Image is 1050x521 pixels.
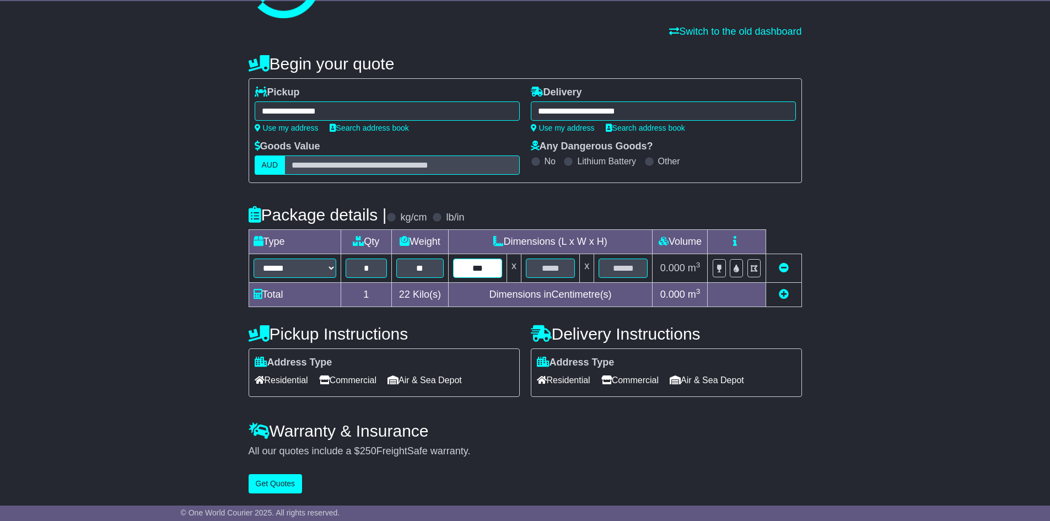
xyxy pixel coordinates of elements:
[387,372,462,389] span: Air & Sea Depot
[249,55,802,73] h4: Begin your quote
[255,141,320,153] label: Goods Value
[249,422,802,440] h4: Warranty & Insurance
[255,87,300,99] label: Pickup
[670,372,744,389] span: Air & Sea Depot
[580,254,594,283] td: x
[255,357,332,369] label: Address Type
[181,508,340,517] span: © One World Courier 2025. All rights reserved.
[537,357,615,369] label: Address Type
[688,262,701,273] span: m
[249,445,802,458] div: All our quotes include a $ FreightSafe warranty.
[531,87,582,99] label: Delivery
[446,212,464,224] label: lb/in
[660,289,685,300] span: 0.000
[392,230,449,254] td: Weight
[531,141,653,153] label: Any Dangerous Goods?
[779,262,789,273] a: Remove this item
[249,283,341,307] td: Total
[330,123,409,132] a: Search address book
[400,212,427,224] label: kg/cm
[577,156,636,166] label: Lithium Battery
[249,230,341,254] td: Type
[696,287,701,296] sup: 3
[531,325,802,343] h4: Delivery Instructions
[507,254,521,283] td: x
[545,156,556,166] label: No
[341,230,392,254] td: Qty
[319,372,376,389] span: Commercial
[255,123,319,132] a: Use my address
[669,26,801,37] a: Switch to the old dashboard
[255,155,286,175] label: AUD
[653,230,708,254] td: Volume
[255,372,308,389] span: Residential
[660,262,685,273] span: 0.000
[360,445,376,456] span: 250
[688,289,701,300] span: m
[696,261,701,269] sup: 3
[249,325,520,343] h4: Pickup Instructions
[601,372,659,389] span: Commercial
[606,123,685,132] a: Search address book
[399,289,410,300] span: 22
[537,372,590,389] span: Residential
[658,156,680,166] label: Other
[448,230,653,254] td: Dimensions (L x W x H)
[779,289,789,300] a: Add new item
[249,474,303,493] button: Get Quotes
[249,206,387,224] h4: Package details |
[448,283,653,307] td: Dimensions in Centimetre(s)
[392,283,449,307] td: Kilo(s)
[341,283,392,307] td: 1
[531,123,595,132] a: Use my address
